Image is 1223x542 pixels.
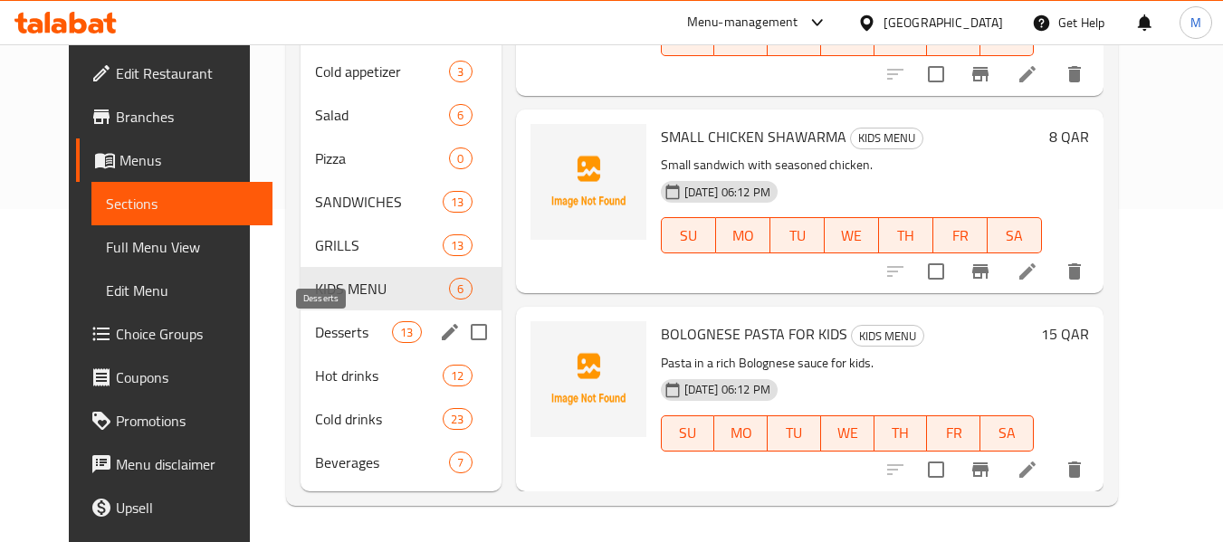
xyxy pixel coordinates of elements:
span: KIDS MENU [852,326,923,347]
span: 23 [444,411,471,428]
div: [GEOGRAPHIC_DATA] [884,13,1003,33]
div: Menu-management [687,12,798,33]
span: SANDWICHES [315,191,443,213]
a: Edit Restaurant [76,52,273,95]
span: 0 [450,150,471,167]
span: Cold appetizer [315,61,450,82]
a: Upsell [76,486,273,529]
button: SU [661,415,715,452]
a: Promotions [76,399,273,442]
div: Pizza0 [301,137,502,180]
div: GRILLS13 [301,223,502,267]
span: Pizza [315,147,450,169]
span: 13 [444,194,471,211]
a: Sections [91,182,273,225]
span: MO [723,223,763,249]
span: Sections [106,193,259,214]
button: delete [1053,52,1096,96]
div: KIDS MENU [851,325,924,347]
button: delete [1053,448,1096,491]
span: SMALL CHICKEN SHAWARMA [661,123,846,150]
div: Salad [315,104,450,126]
p: Small sandwich with seasoned chicken. [661,154,1042,176]
span: WE [832,223,872,249]
span: MO [721,420,760,446]
button: WE [825,217,879,253]
span: TH [882,420,921,446]
div: Cold drinks23 [301,397,502,441]
img: SMALL CHICKEN SHAWARMA [530,124,646,240]
span: Branches [116,106,259,128]
div: KIDS MENU [315,278,450,300]
div: items [449,104,472,126]
span: Beverages [315,452,450,473]
span: 7 [450,454,471,471]
div: items [443,365,472,386]
span: FR [941,223,980,249]
span: GRILLS [315,234,443,256]
span: M [1190,13,1201,33]
span: BOLOGNESE PASTA FOR KIDS [661,320,847,347]
span: TH [886,223,926,249]
span: SU [669,420,708,446]
span: Edit Restaurant [116,62,259,84]
span: Select to update [917,451,955,489]
button: SA [980,415,1034,452]
div: KIDS MENU [850,128,923,149]
a: Choice Groups [76,312,273,356]
span: Hot drinks [315,365,443,386]
span: 3 [450,63,471,81]
span: TU [775,420,814,446]
div: SANDWICHES13 [301,180,502,223]
button: MO [716,217,770,253]
span: 13 [444,237,471,254]
span: Cold drinks [315,408,443,430]
a: Full Menu View [91,225,273,269]
span: Coupons [116,366,259,388]
span: TU [778,223,817,249]
h6: 8 QAR [1049,124,1089,149]
span: Desserts [315,321,392,343]
span: Edit Menu [106,280,259,301]
button: Branch-specific-item [959,250,1002,293]
span: SU [669,223,709,249]
button: Branch-specific-item [959,52,1002,96]
span: 6 [450,281,471,298]
span: 13 [393,324,420,341]
a: Coupons [76,356,273,399]
span: WE [828,420,867,446]
a: Menus [76,138,273,182]
span: Select to update [917,252,955,290]
span: SA [995,223,1035,249]
h6: 15 QAR [1041,321,1089,347]
div: items [443,191,472,213]
span: Upsell [116,497,259,518]
div: items [449,452,472,473]
div: Cold appetizer3 [301,50,502,93]
button: MO [714,415,768,452]
button: FR [933,217,988,253]
a: Edit menu item [1017,459,1038,480]
span: Menus [119,149,259,171]
span: Menu disclaimer [116,453,259,475]
span: [DATE] 06:12 PM [677,381,778,398]
button: TU [770,217,825,253]
div: items [443,234,472,256]
div: items [392,321,421,343]
img: BOLOGNESE PASTA FOR KIDS [530,321,646,437]
span: Choice Groups [116,323,259,345]
button: WE [821,415,874,452]
span: Select to update [917,55,955,93]
button: TH [874,415,928,452]
span: Promotions [116,410,259,432]
a: Edit Menu [91,269,273,312]
span: SA [988,420,1027,446]
button: SU [661,217,716,253]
